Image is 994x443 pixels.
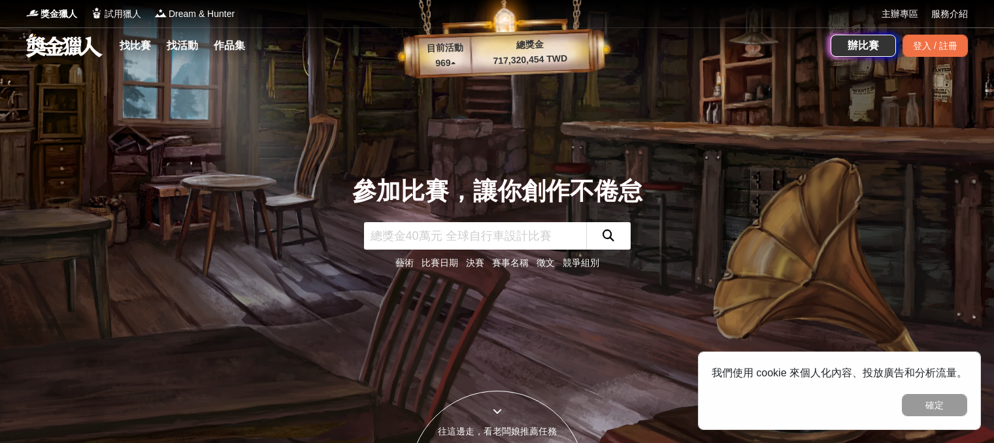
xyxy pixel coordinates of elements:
a: 競爭組別 [563,257,599,268]
input: 總獎金40萬元 全球自行車設計比賽 [364,222,586,250]
a: 辦比賽 [831,35,896,57]
a: 賽事名稱 [492,257,529,268]
a: 比賽日期 [422,257,458,268]
div: 登入 / 註冊 [903,35,968,57]
img: Logo [154,7,167,20]
span: Dream & Hunter [169,7,235,21]
button: 確定 [902,394,967,416]
span: 我們使用 cookie 來個人化內容、投放廣告和分析流量。 [712,367,967,378]
img: Logo [90,7,103,20]
p: 目前活動 [418,41,471,56]
a: LogoDream & Hunter [154,7,235,21]
a: 徵文 [537,257,555,268]
a: 找活動 [161,37,203,55]
a: 主辦專區 [882,7,918,21]
p: 969 ▴ [419,56,472,71]
a: 服務介紹 [931,7,968,21]
div: 參加比賽，讓你創作不倦怠 [352,173,642,210]
div: 往這邊走，看老闆娘推薦任務 [410,425,585,438]
a: 藝術 [395,257,414,268]
a: Logo試用獵人 [90,7,141,21]
span: 獎金獵人 [41,7,77,21]
span: 試用獵人 [105,7,141,21]
p: 717,320,454 TWD [471,51,589,69]
p: 總獎金 [471,36,589,54]
a: Logo獎金獵人 [26,7,77,21]
a: 作品集 [208,37,250,55]
img: Logo [26,7,39,20]
a: 決賽 [466,257,484,268]
a: 找比賽 [114,37,156,55]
